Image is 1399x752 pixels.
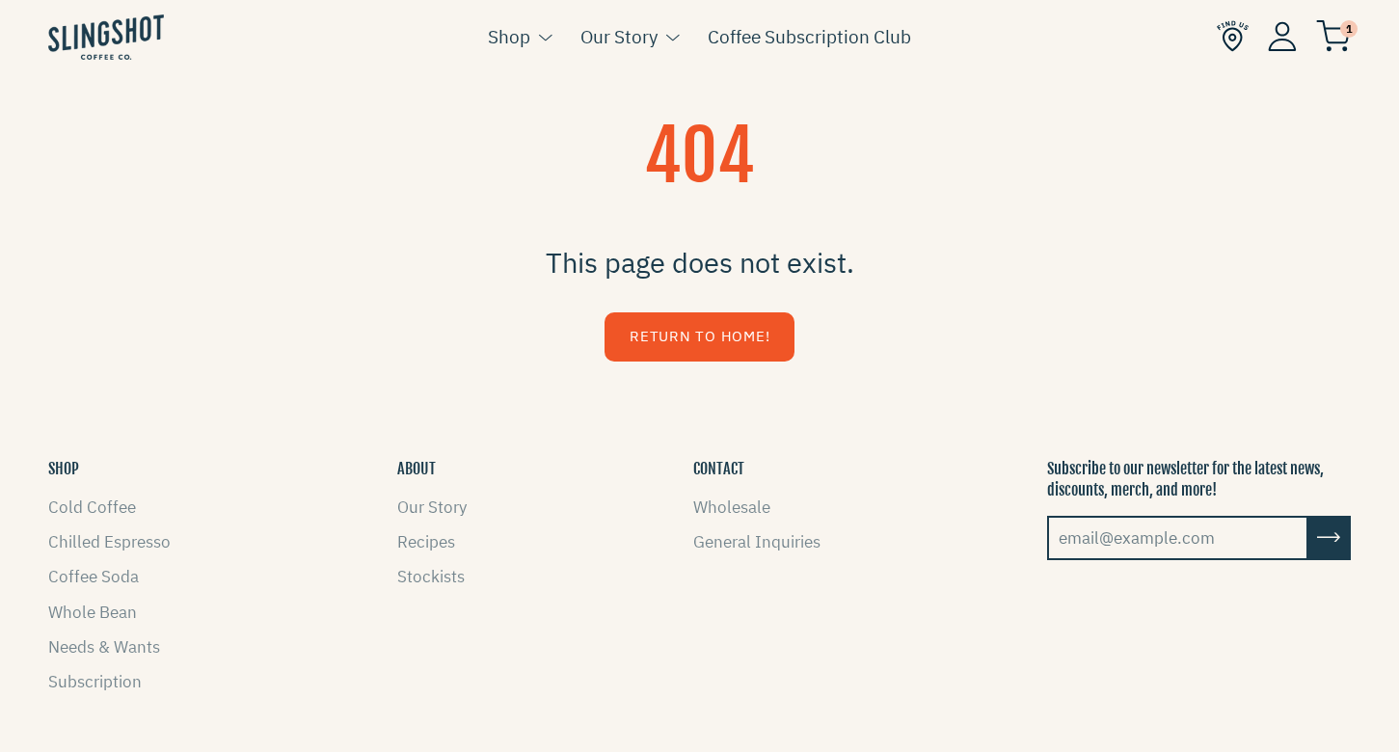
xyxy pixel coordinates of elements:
[1047,516,1308,560] input: email@example.com
[48,566,139,587] a: Coffee Soda
[1340,20,1358,38] span: 1
[580,22,658,51] a: Our Story
[48,531,171,552] a: Chilled Espresso
[605,312,794,362] a: Return to Home!
[48,497,136,518] a: Cold Coffee
[1217,20,1249,52] img: Find Us
[1316,25,1351,48] a: 1
[693,531,821,552] a: General Inquiries
[397,531,455,552] a: Recipes
[693,458,744,479] button: CONTACT
[708,22,911,51] a: Coffee Subscription Club
[48,458,79,479] button: SHOP
[397,497,467,518] a: Our Story
[397,458,436,479] button: ABOUT
[397,566,465,587] a: Stockists
[1047,458,1351,501] p: Subscribe to our newsletter for the latest news, discounts, merch, and more!
[1268,21,1297,51] img: Account
[693,497,770,518] a: Wholesale
[48,671,142,692] a: Subscription
[48,636,160,658] a: Needs & Wants
[1316,20,1351,52] img: cart
[48,602,137,623] a: Whole Bean
[488,22,530,51] a: Shop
